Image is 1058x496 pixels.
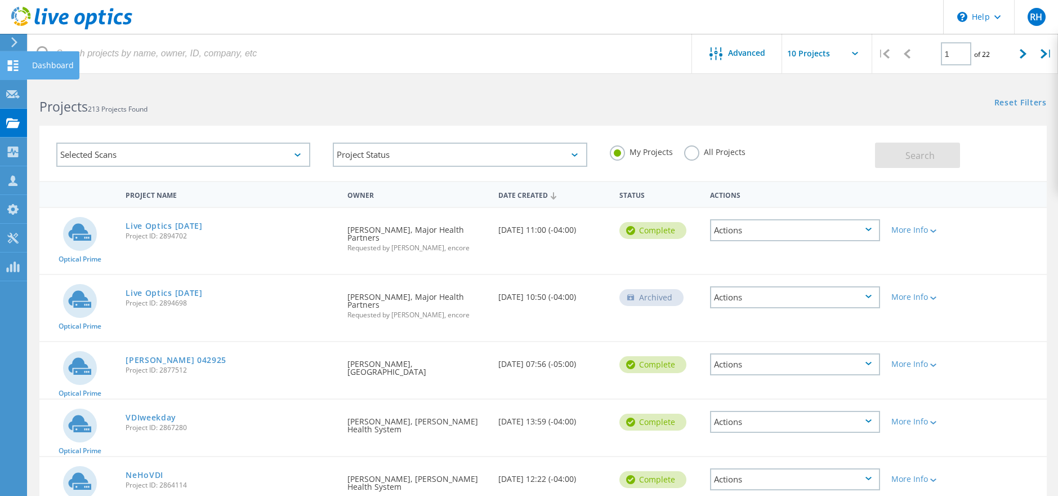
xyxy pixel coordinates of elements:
[710,286,880,308] div: Actions
[11,24,132,32] a: Live Optics Dashboard
[59,323,101,330] span: Optical Prime
[619,222,686,239] div: Complete
[710,411,880,433] div: Actions
[994,99,1047,108] a: Reset Filters
[32,61,74,69] div: Dashboard
[891,360,961,368] div: More Info
[891,418,961,426] div: More Info
[710,353,880,375] div: Actions
[493,457,614,494] div: [DATE] 12:22 (-04:00)
[347,245,487,251] span: Requested by [PERSON_NAME], encore
[347,312,487,318] span: Requested by [PERSON_NAME], encore
[1030,12,1042,21] span: RH
[126,482,336,489] span: Project ID: 2864114
[39,98,88,116] b: Projects
[126,300,336,307] span: Project ID: 2894698
[28,34,693,73] input: Search projects by name, owner, ID, company, etc
[342,400,493,445] div: [PERSON_NAME], [PERSON_NAME] Health System
[126,414,176,422] a: VDIweekday
[872,34,895,74] div: |
[619,471,686,488] div: Complete
[493,275,614,312] div: [DATE] 10:50 (-04:00)
[905,149,935,162] span: Search
[704,184,886,205] div: Actions
[957,12,967,22] svg: \n
[493,208,614,245] div: [DATE] 11:00 (-04:00)
[333,143,587,167] div: Project Status
[342,275,493,330] div: [PERSON_NAME], Major Health Partners
[974,50,990,59] span: of 22
[59,448,101,454] span: Optical Prime
[126,356,226,364] a: [PERSON_NAME] 042925
[493,342,614,379] div: [DATE] 07:56 (-05:00)
[126,289,203,297] a: Live Optics [DATE]
[126,367,336,374] span: Project ID: 2877512
[59,256,101,263] span: Optical Prime
[126,424,336,431] span: Project ID: 2867280
[710,468,880,490] div: Actions
[59,390,101,397] span: Optical Prime
[56,143,310,167] div: Selected Scans
[619,414,686,431] div: Complete
[88,104,148,114] span: 213 Projects Found
[875,143,960,168] button: Search
[126,233,336,240] span: Project ID: 2894702
[728,49,765,57] span: Advanced
[493,400,614,437] div: [DATE] 13:59 (-04:00)
[126,471,163,479] a: NeHoVDI
[614,184,704,205] div: Status
[493,184,614,205] div: Date Created
[710,219,880,241] div: Actions
[619,289,684,306] div: Archived
[891,226,961,234] div: More Info
[126,222,203,230] a: Live Optics [DATE]
[1035,34,1058,74] div: |
[342,184,493,205] div: Owner
[891,293,961,301] div: More Info
[342,208,493,263] div: [PERSON_NAME], Major Health Partners
[342,342,493,387] div: [PERSON_NAME], [GEOGRAPHIC_DATA]
[891,475,961,483] div: More Info
[120,184,342,205] div: Project Name
[610,145,673,156] label: My Projects
[619,356,686,373] div: Complete
[684,145,745,156] label: All Projects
